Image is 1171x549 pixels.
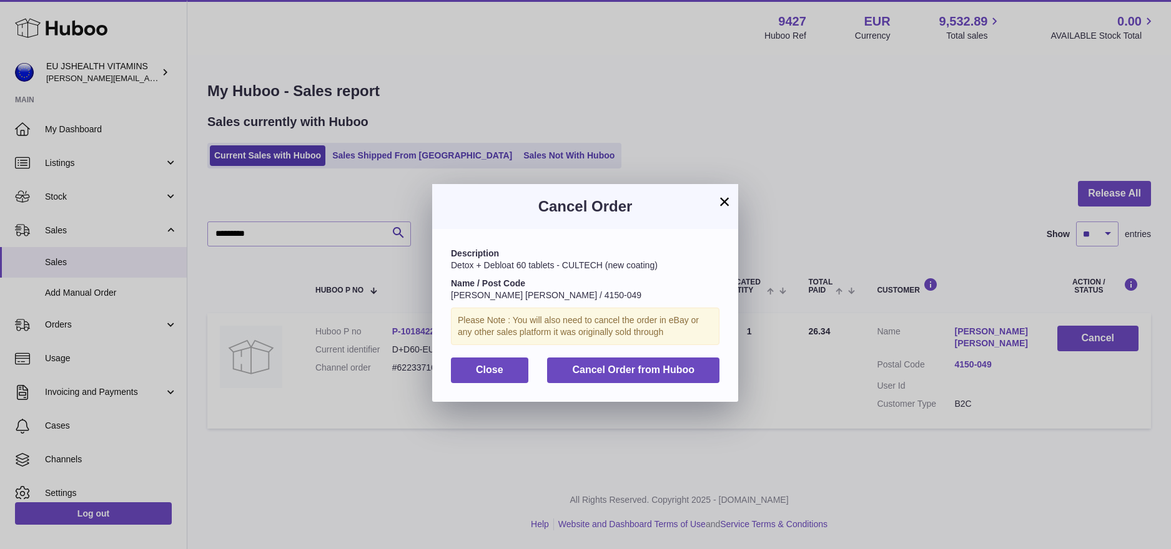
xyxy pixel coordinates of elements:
[547,357,719,383] button: Cancel Order from Huboo
[451,260,658,270] span: Detox + Debloat 60 tablets - CULTECH (new coating)
[451,197,719,216] h3: Cancel Order
[451,278,525,288] strong: Name / Post Code
[476,364,503,375] span: Close
[451,308,719,345] div: Please Note : You will also need to cancel the order in eBay or any other sales platform it was o...
[717,194,732,209] button: ×
[451,248,499,258] strong: Description
[572,364,694,375] span: Cancel Order from Huboo
[451,290,641,300] span: [PERSON_NAME] [PERSON_NAME] / 4150-049
[451,357,528,383] button: Close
